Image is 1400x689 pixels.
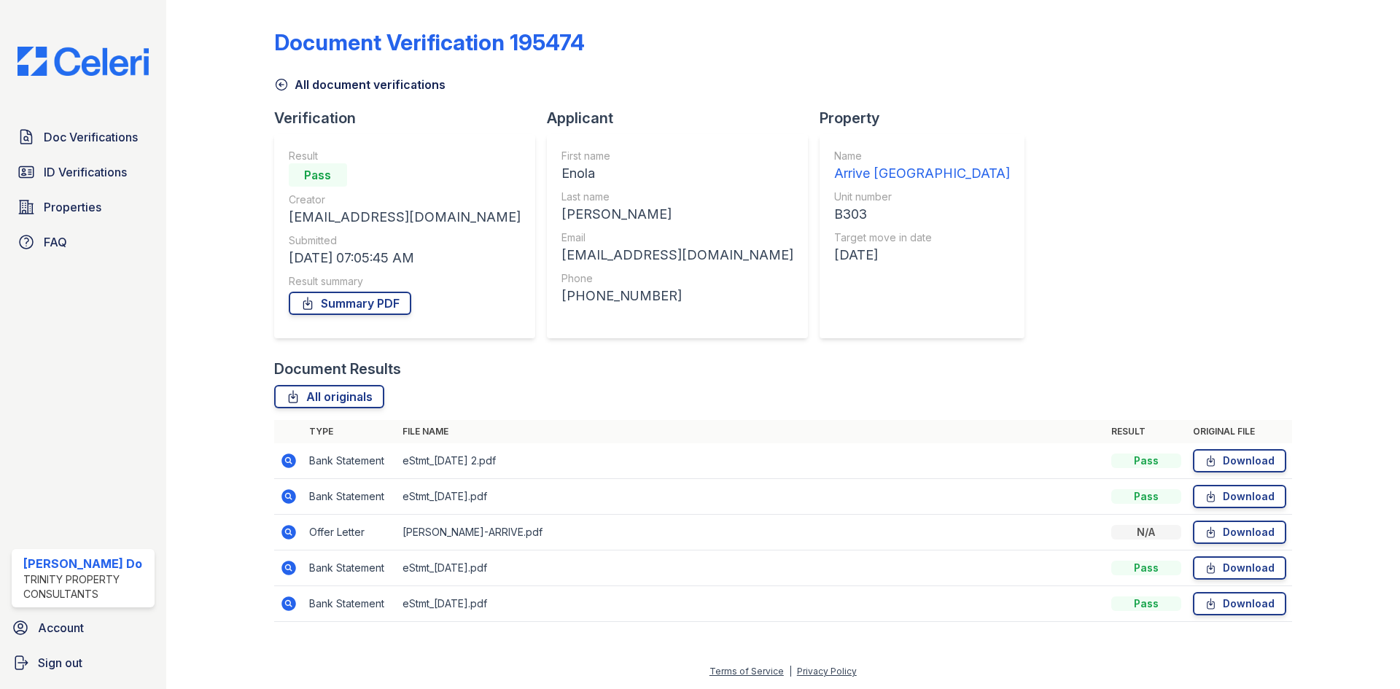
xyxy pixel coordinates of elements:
[561,271,793,286] div: Phone
[1193,521,1286,544] a: Download
[23,555,149,572] div: [PERSON_NAME] Do
[709,666,784,677] a: Terms of Service
[397,550,1105,586] td: eStmt_[DATE].pdf
[834,245,1010,265] div: [DATE]
[834,149,1010,184] a: Name Arrive [GEOGRAPHIC_DATA]
[789,666,792,677] div: |
[12,122,155,152] a: Doc Verifications
[1111,454,1181,468] div: Pass
[38,619,84,637] span: Account
[1193,556,1286,580] a: Download
[1111,489,1181,504] div: Pass
[44,198,101,216] span: Properties
[289,207,521,227] div: [EMAIL_ADDRESS][DOMAIN_NAME]
[289,163,347,187] div: Pass
[561,149,793,163] div: First name
[1193,485,1286,508] a: Download
[1111,596,1181,611] div: Pass
[1193,592,1286,615] a: Download
[797,666,857,677] a: Privacy Policy
[6,613,160,642] a: Account
[289,274,521,289] div: Result summary
[303,515,397,550] td: Offer Letter
[561,230,793,245] div: Email
[44,233,67,251] span: FAQ
[274,108,547,128] div: Verification
[289,292,411,315] a: Summary PDF
[561,190,793,204] div: Last name
[1105,420,1187,443] th: Result
[6,648,160,677] a: Sign out
[834,230,1010,245] div: Target move in date
[561,204,793,225] div: [PERSON_NAME]
[12,192,155,222] a: Properties
[561,286,793,306] div: [PHONE_NUMBER]
[561,163,793,184] div: Enola
[834,190,1010,204] div: Unit number
[1111,561,1181,575] div: Pass
[274,29,585,55] div: Document Verification 195474
[303,586,397,622] td: Bank Statement
[397,515,1105,550] td: [PERSON_NAME]-ARRIVE.pdf
[274,76,446,93] a: All document verifications
[303,550,397,586] td: Bank Statement
[397,420,1105,443] th: File name
[820,108,1036,128] div: Property
[289,248,521,268] div: [DATE] 07:05:45 AM
[303,479,397,515] td: Bank Statement
[303,420,397,443] th: Type
[303,443,397,479] td: Bank Statement
[547,108,820,128] div: Applicant
[561,245,793,265] div: [EMAIL_ADDRESS][DOMAIN_NAME]
[834,163,1010,184] div: Arrive [GEOGRAPHIC_DATA]
[1187,420,1292,443] th: Original file
[6,47,160,76] img: CE_Logo_Blue-a8612792a0a2168367f1c8372b55b34899dd931a85d93a1a3d3e32e68fde9ad4.png
[289,149,521,163] div: Result
[38,654,82,672] span: Sign out
[44,128,138,146] span: Doc Verifications
[397,479,1105,515] td: eStmt_[DATE].pdf
[834,149,1010,163] div: Name
[834,204,1010,225] div: B303
[274,385,384,408] a: All originals
[44,163,127,181] span: ID Verifications
[23,572,149,602] div: Trinity Property Consultants
[397,443,1105,479] td: eStmt_[DATE] 2.pdf
[289,192,521,207] div: Creator
[12,227,155,257] a: FAQ
[1111,525,1181,540] div: N/A
[274,359,401,379] div: Document Results
[12,157,155,187] a: ID Verifications
[397,586,1105,622] td: eStmt_[DATE].pdf
[1193,449,1286,472] a: Download
[289,233,521,248] div: Submitted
